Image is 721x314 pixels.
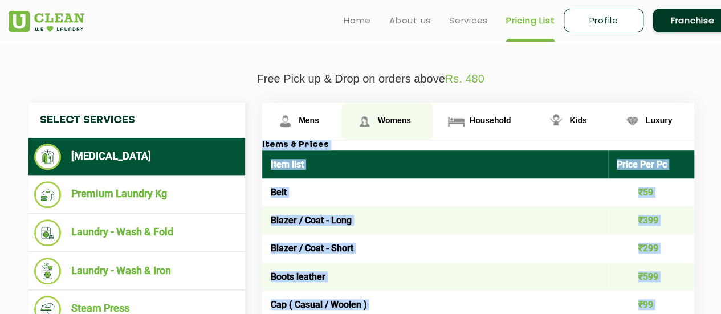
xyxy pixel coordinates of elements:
img: Laundry - Wash & Iron [34,258,61,284]
th: Price Per Pc [608,150,695,178]
td: Belt [262,178,608,206]
h3: Items & Prices [262,140,694,150]
h4: Select Services [28,103,245,138]
img: Mens [275,111,295,131]
td: ₹399 [608,206,695,234]
span: Kids [569,116,586,125]
th: Item list [262,150,608,178]
img: Luxury [622,111,642,131]
li: Laundry - Wash & Fold [34,219,239,246]
img: Household [446,111,466,131]
td: ₹599 [608,263,695,291]
span: Luxury [646,116,673,125]
img: Premium Laundry Kg [34,181,61,208]
img: Womens [355,111,374,131]
span: Household [470,116,511,125]
a: About us [389,14,431,27]
a: Services [449,14,488,27]
span: Womens [378,116,411,125]
td: Boots leather [262,263,608,291]
a: Profile [564,9,643,32]
img: Laundry - Wash & Fold [34,219,61,246]
img: Dry Cleaning [34,144,61,170]
span: Mens [299,116,319,125]
li: [MEDICAL_DATA] [34,144,239,170]
td: ₹59 [608,178,695,206]
td: Blazer / Coat - Long [262,206,608,234]
img: Kids [546,111,566,131]
li: Laundry - Wash & Iron [34,258,239,284]
a: Home [344,14,371,27]
a: Pricing List [506,14,555,27]
img: UClean Laundry and Dry Cleaning [9,11,84,32]
td: Blazer / Coat - Short [262,234,608,262]
td: ₹299 [608,234,695,262]
li: Premium Laundry Kg [34,181,239,208]
span: Rs. 480 [445,72,484,85]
